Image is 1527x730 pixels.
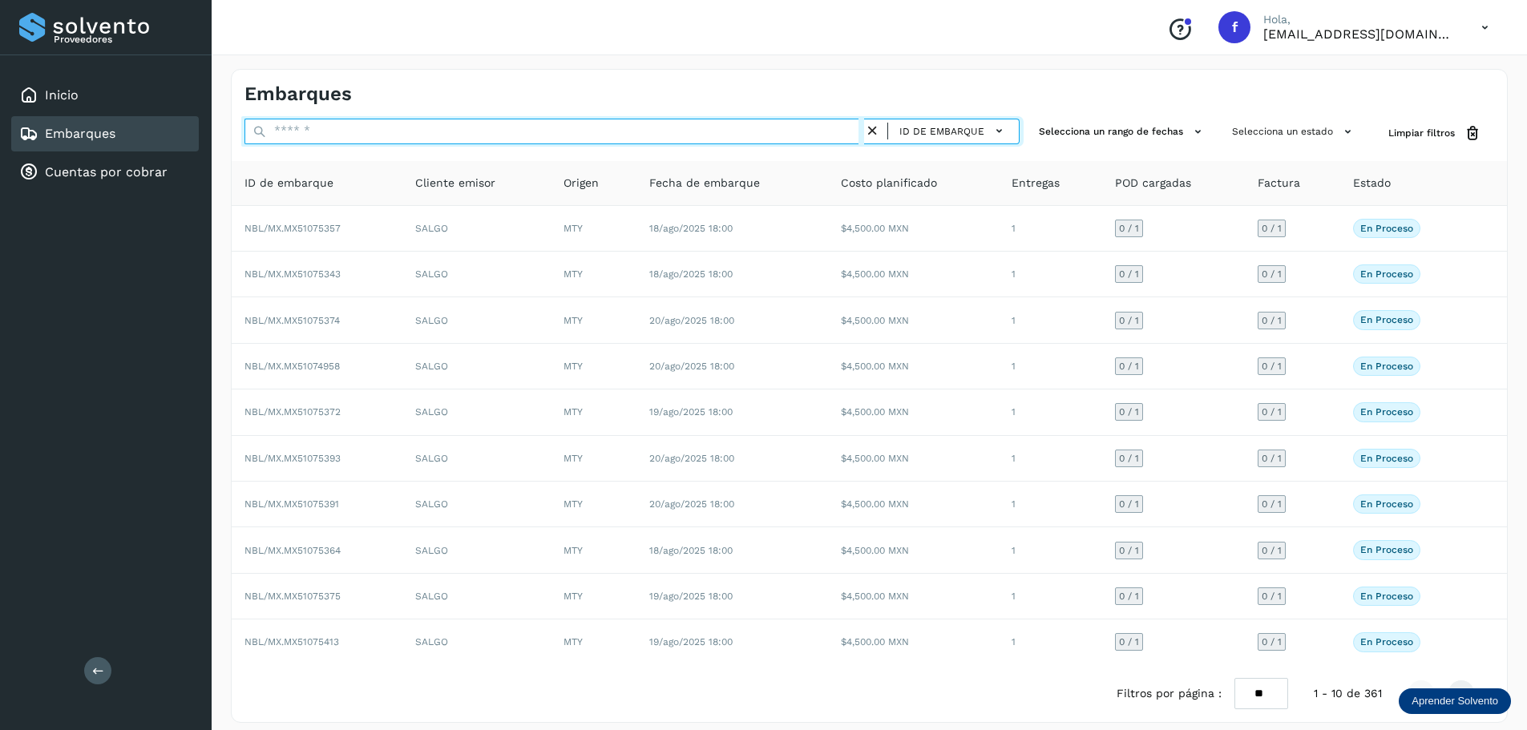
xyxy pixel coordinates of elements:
td: 1 [999,527,1102,573]
td: SALGO [402,436,551,482]
span: Cliente emisor [415,175,495,192]
td: MTY [551,389,636,435]
td: $4,500.00 MXN [828,252,999,297]
span: 18/ago/2025 18:00 [649,545,733,556]
td: SALGO [402,619,551,664]
td: 1 [999,252,1102,297]
p: Aprender Solvento [1412,695,1498,708]
span: Limpiar filtros [1388,126,1455,140]
p: En proceso [1360,223,1413,234]
td: 1 [999,574,1102,619]
span: 20/ago/2025 18:00 [649,453,734,464]
span: 0 / 1 [1262,546,1282,555]
span: 18/ago/2025 18:00 [649,268,733,280]
td: MTY [551,206,636,252]
td: $4,500.00 MXN [828,436,999,482]
td: SALGO [402,297,551,343]
span: NBL/MX.MX51075374 [244,315,340,326]
td: SALGO [402,389,551,435]
td: $4,500.00 MXN [828,619,999,664]
a: Inicio [45,87,79,103]
span: Estado [1353,175,1391,192]
p: En proceso [1360,498,1413,510]
span: 0 / 1 [1262,637,1282,647]
span: 0 / 1 [1119,361,1139,371]
button: Limpiar filtros [1376,119,1494,148]
p: facturacion@salgofreight.com [1263,26,1456,42]
span: 20/ago/2025 18:00 [649,498,734,510]
span: 19/ago/2025 18:00 [649,636,733,647]
span: NBL/MX.MX51075375 [244,591,341,602]
span: Origen [564,175,599,192]
p: En proceso [1360,268,1413,280]
span: 0 / 1 [1119,546,1139,555]
td: MTY [551,574,636,619]
span: 0 / 1 [1119,637,1139,647]
td: SALGO [402,344,551,389]
td: $4,500.00 MXN [828,344,999,389]
span: 20/ago/2025 18:00 [649,361,734,372]
span: NBL/MX.MX51075413 [244,636,339,647]
td: 1 [999,297,1102,343]
div: Inicio [11,78,199,113]
td: 1 [999,389,1102,435]
button: Selecciona un estado [1226,119,1363,145]
span: 18/ago/2025 18:00 [649,223,733,234]
span: 0 / 1 [1119,591,1139,601]
span: Filtros por página : [1117,685,1222,702]
td: $4,500.00 MXN [828,206,999,252]
span: Factura [1258,175,1300,192]
span: 0 / 1 [1262,316,1282,325]
span: NBL/MX.MX51075372 [244,406,341,417]
a: Embarques [45,126,115,141]
td: MTY [551,297,636,343]
td: MTY [551,252,636,297]
span: 0 / 1 [1262,407,1282,417]
span: 0 / 1 [1119,407,1139,417]
td: 1 [999,344,1102,389]
span: Entregas [1012,175,1060,192]
td: 1 [999,436,1102,482]
span: NBL/MX.MX51075357 [244,223,341,234]
td: 1 [999,482,1102,527]
p: En proceso [1360,406,1413,417]
td: SALGO [402,482,551,527]
p: En proceso [1360,453,1413,464]
td: 1 [999,619,1102,664]
span: 1 - 10 de 361 [1314,685,1382,702]
td: MTY [551,527,636,573]
td: $4,500.00 MXN [828,574,999,619]
p: En proceso [1360,636,1413,647]
span: NBL/MX.MX51075364 [244,545,341,556]
p: En proceso [1360,361,1413,372]
div: Cuentas por cobrar [11,155,199,190]
span: 0 / 1 [1262,454,1282,463]
span: POD cargadas [1115,175,1191,192]
td: $4,500.00 MXN [828,389,999,435]
span: Costo planificado [841,175,937,192]
td: 1 [999,206,1102,252]
p: En proceso [1360,591,1413,602]
p: Hola, [1263,13,1456,26]
span: NBL/MX.MX51075393 [244,453,341,464]
div: Embarques [11,116,199,151]
span: Fecha de embarque [649,175,760,192]
button: Selecciona un rango de fechas [1032,119,1213,145]
td: SALGO [402,206,551,252]
td: SALGO [402,574,551,619]
td: $4,500.00 MXN [828,297,999,343]
td: $4,500.00 MXN [828,527,999,573]
span: NBL/MX.MX51074958 [244,361,340,372]
span: NBL/MX.MX51075391 [244,498,339,510]
span: ID de embarque [244,175,333,192]
td: MTY [551,482,636,527]
p: Proveedores [54,34,192,45]
span: 19/ago/2025 18:00 [649,591,733,602]
span: 0 / 1 [1262,224,1282,233]
span: 0 / 1 [1262,361,1282,371]
span: 0 / 1 [1119,499,1139,509]
div: Aprender Solvento [1399,688,1511,714]
span: 20/ago/2025 18:00 [649,315,734,326]
td: MTY [551,619,636,664]
span: 0 / 1 [1262,591,1282,601]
